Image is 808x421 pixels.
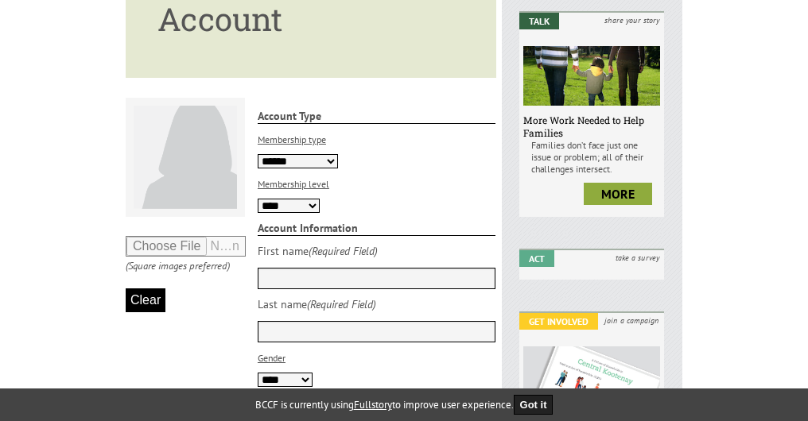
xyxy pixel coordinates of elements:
[258,178,329,190] label: Membership level
[258,297,307,311] div: Last name
[258,221,496,236] strong: Account Information
[600,13,664,28] i: share your story
[611,250,664,265] i: take a survey
[126,288,165,312] button: Clear
[258,244,309,258] div: First name
[519,313,598,330] em: Get Involved
[514,395,554,415] button: Got it
[258,352,286,364] label: Gender
[258,109,496,124] strong: Account Type
[519,250,554,267] em: Act
[354,398,392,411] a: Fullstory
[307,297,376,311] i: (Required Field)
[309,244,378,258] i: (Required Field)
[523,139,660,175] p: Families don’t face just one issue or problem; all of their challenges intersect.
[584,183,652,205] a: more
[600,313,664,328] i: join a campaign
[258,133,326,145] label: Membership type
[126,259,230,272] i: (Square images preferred)
[523,114,660,139] h6: More Work Needed to Help Families
[126,98,245,217] img: Default User Photo
[519,13,559,29] em: Talk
